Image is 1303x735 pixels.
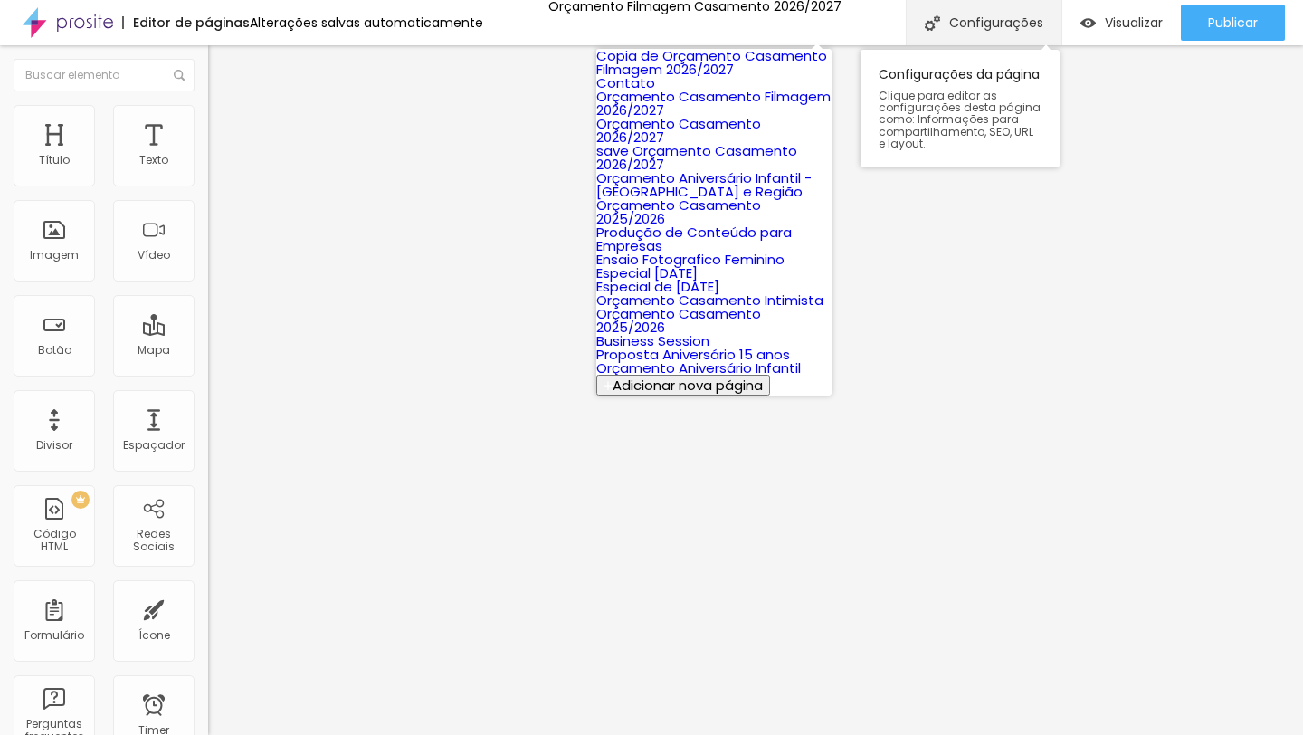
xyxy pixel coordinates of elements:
button: Publicar [1181,5,1285,41]
a: Proposta Aniversário 15 anos [596,345,790,364]
div: Botão [38,344,71,357]
img: Icone [174,70,185,81]
a: Copia de Orçamento Casamento Filmagem 2026/2027 [596,46,827,79]
div: Alterações salvas automaticamente [250,16,483,29]
div: Mapa [138,344,170,357]
a: Business Session [596,331,709,350]
a: Contato [596,73,655,92]
iframe: Editor [208,45,1303,735]
a: Orçamento Aniversário Infantil - [GEOGRAPHIC_DATA] e Região [596,168,812,201]
div: Imagem [30,249,79,262]
a: Orçamento Casamento Filmagem 2026/2027 [596,87,831,119]
a: Especial [DATE] [596,263,698,282]
div: Texto [139,154,168,167]
a: Ensaio Fotografico Feminino [596,250,785,269]
div: Formulário [24,629,84,642]
div: Espaçador [123,439,185,452]
div: Código HTML [18,528,90,554]
a: Orçamento Casamento 2025/2026 [596,196,761,228]
div: Ícone [138,629,170,642]
span: Adicionar nova página [613,376,763,395]
span: Clique para editar as configurações desta página como: Informações para compartilhamento, SEO, UR... [879,90,1041,149]
div: Divisor [36,439,72,452]
input: Buscar elemento [14,59,195,91]
a: Orçamento Casamento Intimista [596,291,823,310]
button: Adicionar nova página [596,375,770,396]
button: Visualizar [1062,5,1181,41]
a: Especial de [DATE] [596,277,719,296]
a: Produção de Conteúdo para Empresas [596,223,792,255]
img: Icone [925,15,940,31]
img: view-1.svg [1080,15,1096,31]
a: Orçamento Casamento 2026/2027 [596,114,761,147]
div: Editor de páginas [122,16,250,29]
a: Orçamento Casamento 2025/2026 [596,304,761,337]
div: Redes Sociais [118,528,189,554]
div: Título [39,154,70,167]
a: save Orçamento Casamento 2026/2027 [596,141,797,174]
span: Publicar [1208,15,1258,30]
div: Vídeo [138,249,170,262]
div: Configurações da página [861,50,1060,167]
span: Visualizar [1105,15,1163,30]
a: Orçamento Aniversário Infantil [596,358,801,377]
